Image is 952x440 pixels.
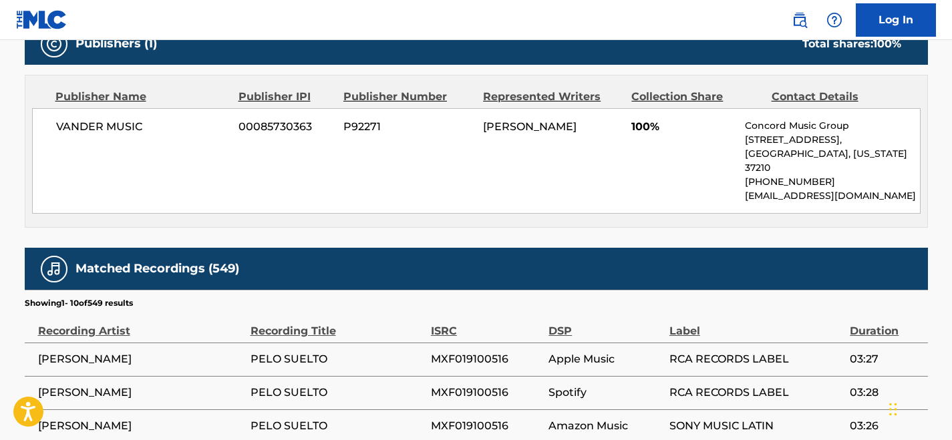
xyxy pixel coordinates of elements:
[431,418,542,434] span: MXF019100516
[631,89,761,105] div: Collection Share
[46,36,62,52] img: Publishers
[821,7,848,33] div: Help
[251,309,424,339] div: Recording Title
[885,376,952,440] iframe: Chat Widget
[548,418,663,434] span: Amazon Music
[792,12,808,28] img: search
[38,385,244,401] span: [PERSON_NAME]
[669,309,843,339] div: Label
[431,385,542,401] span: MXF019100516
[431,351,542,367] span: MXF019100516
[483,120,577,133] span: [PERSON_NAME]
[669,418,843,434] span: SONY MUSIC LATIN
[75,261,239,276] h5: Matched Recordings (549)
[745,189,919,203] p: [EMAIL_ADDRESS][DOMAIN_NAME]
[802,36,901,52] div: Total shares:
[431,309,542,339] div: ISRC
[251,385,424,401] span: PELO SUELTO
[239,89,333,105] div: Publisher IPI
[16,10,67,29] img: MLC Logo
[786,7,813,33] a: Public Search
[548,351,663,367] span: Apple Music
[889,389,897,429] div: Drag
[56,119,229,135] span: VANDER MUSIC
[745,175,919,189] p: [PHONE_NUMBER]
[772,89,901,105] div: Contact Details
[239,119,333,135] span: 00085730363
[850,418,921,434] span: 03:26
[38,418,244,434] span: [PERSON_NAME]
[25,297,133,309] p: Showing 1 - 10 of 549 results
[46,261,62,277] img: Matched Recordings
[55,89,228,105] div: Publisher Name
[343,119,473,135] span: P92271
[669,385,843,401] span: RCA RECORDS LABEL
[343,89,473,105] div: Publisher Number
[850,351,921,367] span: 03:27
[251,351,424,367] span: PELO SUELTO
[38,309,244,339] div: Recording Artist
[75,36,157,51] h5: Publishers (1)
[38,351,244,367] span: [PERSON_NAME]
[483,89,621,105] div: Represented Writers
[856,3,936,37] a: Log In
[548,385,663,401] span: Spotify
[826,12,842,28] img: help
[669,351,843,367] span: RCA RECORDS LABEL
[873,37,901,50] span: 100 %
[850,385,921,401] span: 03:28
[548,309,663,339] div: DSP
[631,119,735,135] span: 100%
[745,119,919,133] p: Concord Music Group
[745,147,919,175] p: [GEOGRAPHIC_DATA], [US_STATE] 37210
[850,309,921,339] div: Duration
[745,133,919,147] p: [STREET_ADDRESS],
[251,418,424,434] span: PELO SUELTO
